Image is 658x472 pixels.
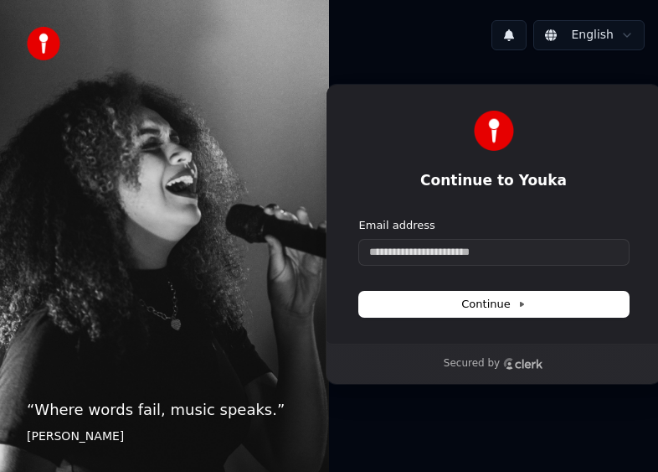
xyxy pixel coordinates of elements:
span: Continue [461,297,525,312]
img: youka [27,27,60,60]
a: Clerk logo [503,358,543,370]
img: Youka [474,111,514,151]
p: Secured by [444,357,500,371]
button: Continue [359,292,629,317]
p: “ Where words fail, music speaks. ” [27,398,302,422]
footer: [PERSON_NAME] [27,428,302,445]
label: Email address [359,218,435,233]
h1: Continue to Youka [359,171,629,191]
